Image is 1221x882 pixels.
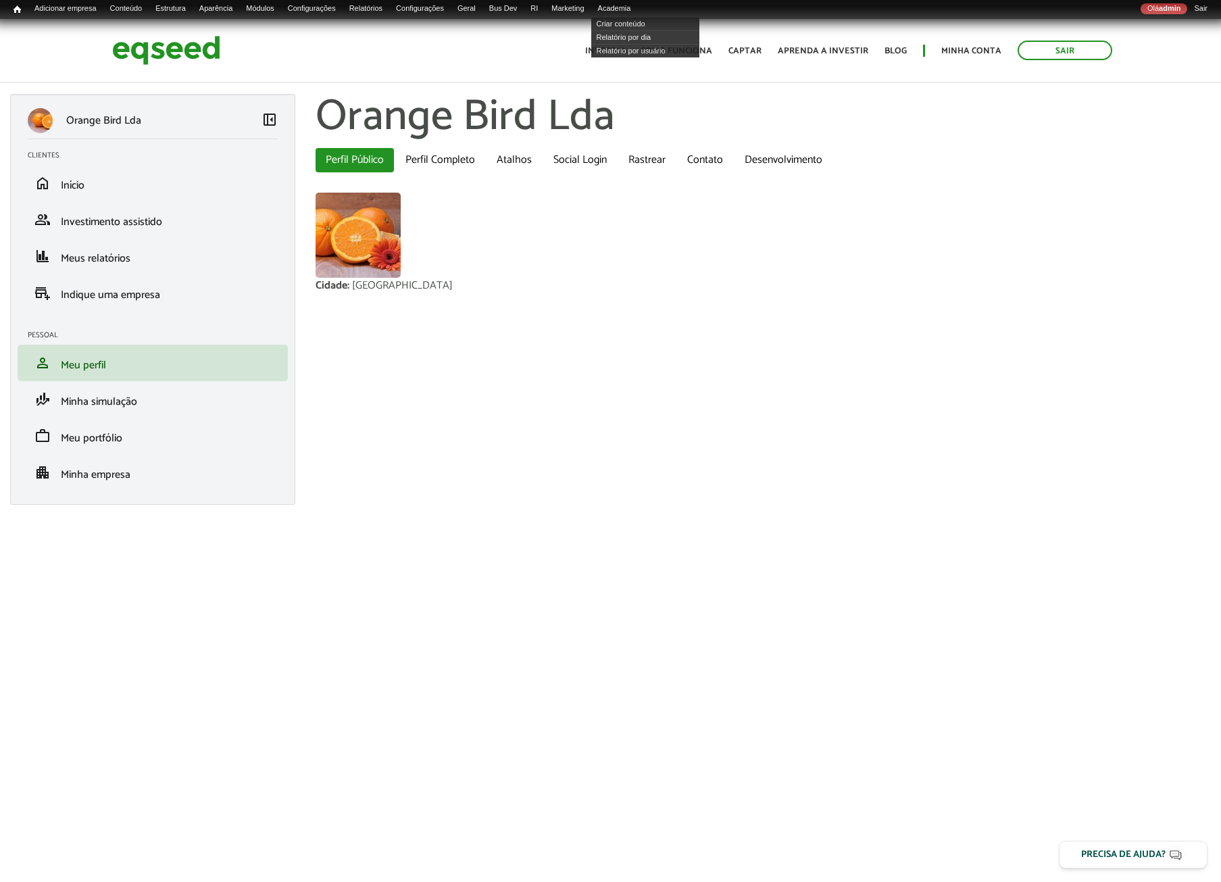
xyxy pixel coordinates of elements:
span: Meus relatórios [61,249,130,268]
span: work [34,428,51,444]
a: Contato [677,148,733,172]
a: Colapsar menu [261,112,278,130]
a: Início [7,3,28,16]
a: personMeu perfil [28,355,278,371]
p: Orange Bird Lda [66,114,141,127]
span: Meu perfil [61,356,106,374]
span: finance_mode [34,391,51,408]
a: Aparência [193,3,239,14]
a: homeInício [28,175,278,191]
a: Captar [728,47,762,55]
a: Configurações [281,3,343,14]
a: Blog [884,47,907,55]
span: Minha empresa [61,466,130,484]
a: Configurações [389,3,451,14]
span: apartment [34,464,51,481]
a: Criar conteúdo [591,17,699,30]
img: Foto de Orange Bird Lda [316,193,401,278]
a: Ver perfil do usuário. [316,193,401,278]
h2: Pessoal [28,331,288,339]
a: Perfil Completo [395,148,485,172]
a: Conteúdo [103,3,149,14]
li: Início [18,165,288,201]
li: Investimento assistido [18,201,288,238]
li: Minha simulação [18,381,288,418]
a: groupInvestimento assistido [28,212,278,228]
span: Minha simulação [61,393,137,411]
span: Início [61,176,84,195]
a: Perfil Público [316,148,394,172]
a: workMeu portfólio [28,428,278,444]
span: add_business [34,285,51,301]
a: Social Login [543,148,617,172]
span: Início [14,5,21,14]
a: Desenvolvimento [734,148,832,172]
span: Investimento assistido [61,213,162,231]
span: Meu portfólio [61,429,122,447]
a: Rastrear [618,148,676,172]
a: Atalhos [487,148,542,172]
a: Oláadmin [1141,3,1187,14]
a: financeMeus relatórios [28,248,278,264]
li: Indique uma empresa [18,274,288,311]
span: finance [34,248,51,264]
a: Investir [585,47,624,55]
h1: Orange Bird Lda [316,94,1211,141]
div: Cidade [316,280,352,291]
a: Estrutura [149,3,193,14]
a: add_businessIndique uma empresa [28,285,278,301]
a: Marketing [545,3,591,14]
div: [GEOGRAPHIC_DATA] [352,280,453,291]
a: apartmentMinha empresa [28,464,278,481]
li: Meu perfil [18,345,288,381]
a: finance_modeMinha simulação [28,391,278,408]
span: home [34,175,51,191]
li: Meus relatórios [18,238,288,274]
strong: admin [1159,4,1180,12]
span: Indique uma empresa [61,286,160,304]
span: left_panel_close [261,112,278,128]
li: Minha empresa [18,454,288,491]
a: Academia [591,3,638,14]
img: EqSeed [112,32,220,68]
a: Sair [1187,3,1214,14]
li: Meu portfólio [18,418,288,454]
a: Sair [1018,41,1112,60]
span: person [34,355,51,371]
span: group [34,212,51,228]
a: Adicionar empresa [28,3,103,14]
span: : [347,276,349,295]
a: Aprenda a investir [778,47,868,55]
a: Bus Dev [482,3,524,14]
a: Geral [451,3,482,14]
a: Minha conta [941,47,1001,55]
a: Relatórios [343,3,389,14]
h2: Clientes [28,151,288,160]
a: Módulos [239,3,281,14]
a: RI [524,3,545,14]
